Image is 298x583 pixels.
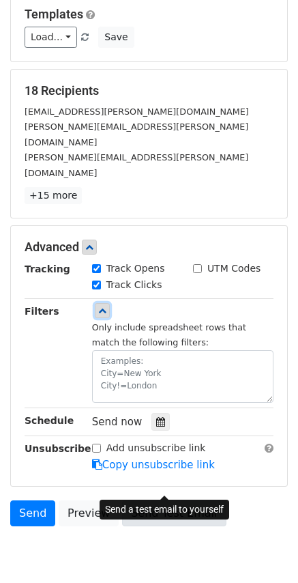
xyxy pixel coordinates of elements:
[230,517,298,583] div: 聊天小工具
[25,264,70,274] strong: Tracking
[92,459,215,471] a: Copy unsubscribe link
[10,500,55,526] a: Send
[92,416,143,428] span: Send now
[25,306,59,317] strong: Filters
[25,415,74,426] strong: Schedule
[25,83,273,98] h5: 18 Recipients
[25,27,77,48] a: Load...
[25,7,83,21] a: Templates
[106,441,206,455] label: Add unsubscribe link
[59,500,119,526] a: Preview
[106,261,165,276] label: Track Opens
[92,322,246,348] small: Only include spreadsheet rows that match the following filters:
[100,500,229,520] div: Send a test email to yourself
[25,122,248,147] small: [PERSON_NAME][EMAIL_ADDRESS][PERSON_NAME][DOMAIN_NAME]
[25,152,248,178] small: [PERSON_NAME][EMAIL_ADDRESS][PERSON_NAME][DOMAIN_NAME]
[106,278,162,292] label: Track Clicks
[25,106,249,117] small: [EMAIL_ADDRESS][PERSON_NAME][DOMAIN_NAME]
[207,261,260,276] label: UTM Codes
[98,27,134,48] button: Save
[25,443,91,454] strong: Unsubscribe
[230,517,298,583] iframe: Chat Widget
[25,187,82,204] a: +15 more
[25,240,273,255] h5: Advanced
